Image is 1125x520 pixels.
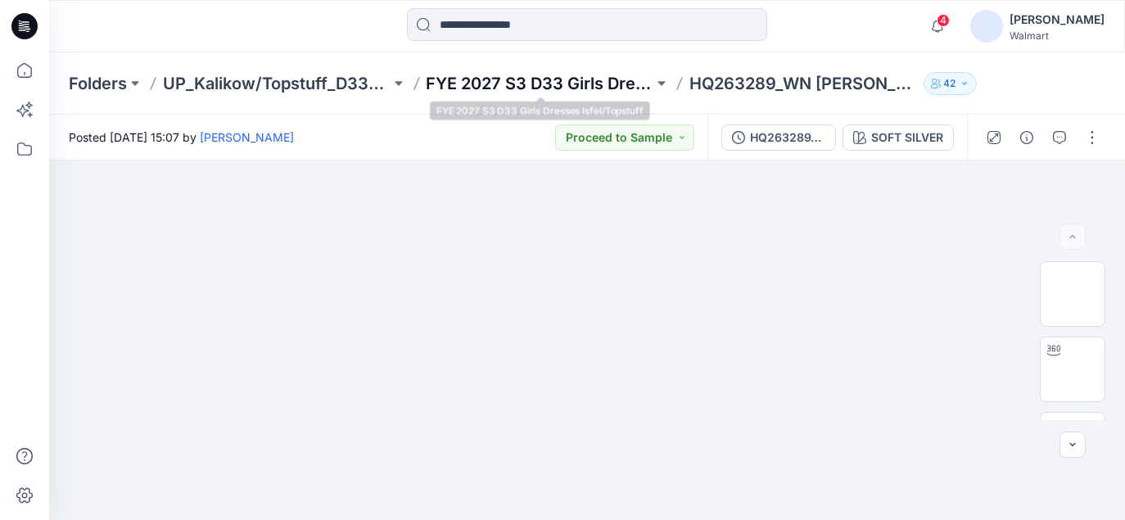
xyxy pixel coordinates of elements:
button: 42 [924,72,977,95]
button: Details [1014,124,1040,151]
button: SOFT SILVER [843,124,954,151]
a: UP_Kalikow/Topstuff_D33_Girls Dresses [163,72,391,95]
p: HQ263289_WN [PERSON_NAME] DRESS [689,72,917,95]
div: SOFT SILVER [871,129,943,147]
span: 4 [937,14,950,27]
img: avatar [970,10,1003,43]
div: [PERSON_NAME] [1010,10,1105,29]
p: 42 [944,75,956,93]
a: [PERSON_NAME] [200,130,294,144]
a: FYE 2027 S3 D33 Girls Dresses Isfel/Topstuff [427,72,654,95]
div: Walmart [1010,29,1105,42]
button: HQ263289_WN [PERSON_NAME] DRESS [721,124,836,151]
span: Posted [DATE] 15:07 by [69,129,294,146]
a: Folders [69,72,127,95]
div: HQ263289_WN [PERSON_NAME] DRESS [750,129,825,147]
